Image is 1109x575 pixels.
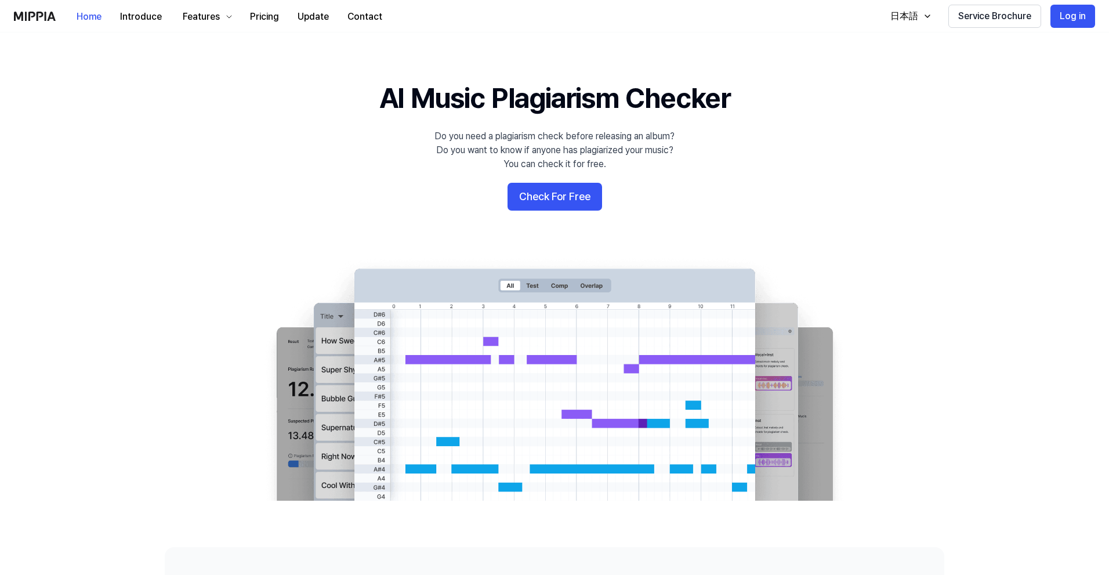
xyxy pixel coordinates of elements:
button: Update [288,5,338,28]
h1: AI Music Plagiarism Checker [379,79,730,118]
div: Do you need a plagiarism check before releasing an album? Do you want to know if anyone has plagi... [434,129,675,171]
div: 日本語 [888,9,920,23]
div: Features [180,10,222,24]
button: Home [67,5,111,28]
a: Update [288,1,338,32]
a: Home [67,1,111,32]
img: main Image [253,257,856,501]
button: Contact [338,5,392,28]
img: logo [14,12,56,21]
button: Check For Free [508,183,602,211]
button: Pricing [241,5,288,28]
button: Log in [1050,5,1095,28]
button: Service Brochure [948,5,1041,28]
button: Features [171,5,241,28]
button: Introduce [111,5,171,28]
button: 日本語 [879,5,939,28]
